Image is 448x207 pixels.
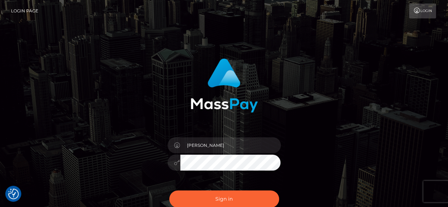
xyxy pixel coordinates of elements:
[8,189,19,199] img: Revisit consent button
[191,58,258,113] img: MassPay Login
[409,4,436,18] a: Login
[180,137,281,153] input: Username...
[8,189,19,199] button: Consent Preferences
[11,4,38,18] a: Login Page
